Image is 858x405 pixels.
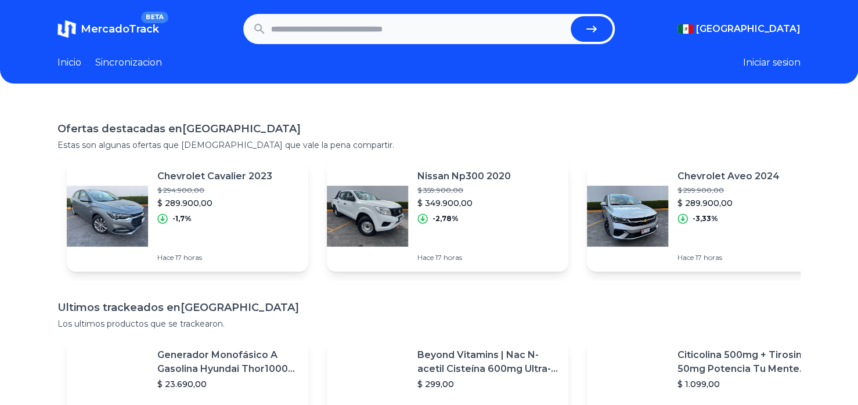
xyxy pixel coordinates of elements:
[172,214,192,223] p: -1,7%
[157,186,272,195] p: $ 294.900,00
[587,160,828,272] a: Featured imageChevrolet Aveo 2024$ 299.900,00$ 289.900,00-3,33%Hace 17 horas
[417,348,559,376] p: Beyond Vitamins | Nac N-acetil Cisteína 600mg Ultra-premium Con Inulina De Agave (prebiótico Natu...
[677,348,819,376] p: Citicolina 500mg + Tirosina 50mg Potencia Tu Mente (120caps) Sabor Sin Sabor
[677,186,780,195] p: $ 299.900,00
[157,253,272,262] p: Hace 17 horas
[587,175,668,256] img: Featured image
[141,12,168,23] span: BETA
[677,378,819,390] p: $ 1.099,00
[677,253,780,262] p: Hace 17 horas
[57,20,76,38] img: MercadoTrack
[677,22,801,36] button: [GEOGRAPHIC_DATA]
[57,318,801,330] p: Los ultimos productos que se trackearon.
[327,175,408,256] img: Featured image
[677,24,694,34] img: Mexico
[417,169,511,183] p: Nissan Np300 2020
[57,56,81,70] a: Inicio
[432,214,459,223] p: -2,78%
[327,160,568,272] a: Featured imageNissan Np300 2020$ 359.900,00$ 349.900,00-2,78%Hace 17 horas
[57,20,159,38] a: MercadoTrackBETA
[417,197,511,209] p: $ 349.900,00
[743,56,801,70] button: Iniciar sesion
[81,23,159,35] span: MercadoTrack
[693,214,718,223] p: -3,33%
[157,348,299,376] p: Generador Monofásico A Gasolina Hyundai Thor10000 P 11.5 Kw
[677,197,780,209] p: $ 289.900,00
[157,197,272,209] p: $ 289.900,00
[57,299,801,316] h1: Ultimos trackeados en [GEOGRAPHIC_DATA]
[57,139,801,151] p: Estas son algunas ofertas que [DEMOGRAPHIC_DATA] que vale la pena compartir.
[157,169,272,183] p: Chevrolet Cavalier 2023
[57,121,801,137] h1: Ofertas destacadas en [GEOGRAPHIC_DATA]
[95,56,162,70] a: Sincronizacion
[696,22,801,36] span: [GEOGRAPHIC_DATA]
[417,186,511,195] p: $ 359.900,00
[67,175,148,256] img: Featured image
[157,378,299,390] p: $ 23.690,00
[67,160,308,272] a: Featured imageChevrolet Cavalier 2023$ 294.900,00$ 289.900,00-1,7%Hace 17 horas
[417,378,559,390] p: $ 299,00
[677,169,780,183] p: Chevrolet Aveo 2024
[417,253,511,262] p: Hace 17 horas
